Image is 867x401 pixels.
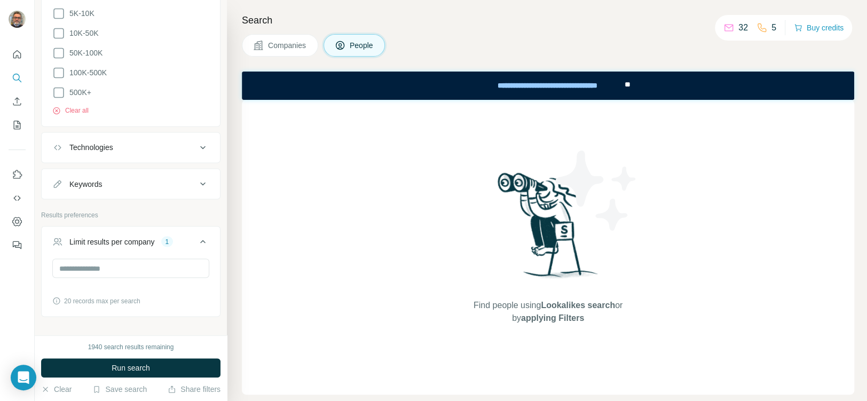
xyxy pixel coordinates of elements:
[350,40,374,51] span: People
[521,313,584,323] span: applying Filters
[11,365,36,390] div: Open Intercom Messenger
[69,142,113,153] div: Technologies
[242,72,854,100] iframe: Banner
[9,165,26,184] button: Use Surfe on LinkedIn
[9,188,26,208] button: Use Surfe API
[88,342,174,352] div: 1940 search results remaining
[738,21,748,34] p: 32
[65,48,103,58] span: 50K-100K
[42,229,220,258] button: Limit results per company1
[65,28,98,38] span: 10K-50K
[9,212,26,231] button: Dashboard
[65,8,94,19] span: 5K-10K
[41,384,72,395] button: Clear
[548,143,644,239] img: Surfe Illustration - Stars
[42,171,220,196] button: Keywords
[242,13,854,28] h4: Search
[9,92,26,111] button: Enrich CSV
[9,11,26,28] img: Avatar
[69,236,155,247] div: Limit results per company
[64,296,140,305] span: 20 records max per search
[462,299,633,325] span: Find people using or by
[541,301,615,310] span: Lookalikes search
[65,87,91,98] span: 500K+
[92,384,147,395] button: Save search
[268,40,307,51] span: Companies
[9,115,26,135] button: My lists
[42,135,220,160] button: Technologies
[794,20,844,35] button: Buy credits
[771,21,776,34] p: 5
[168,384,220,395] button: Share filters
[9,68,26,88] button: Search
[41,358,220,378] button: Run search
[161,237,174,246] div: 1
[41,210,220,219] p: Results preferences
[52,106,89,115] button: Clear all
[112,363,150,373] span: Run search
[9,235,26,255] button: Feedback
[493,170,604,289] img: Surfe Illustration - Woman searching with binoculars
[65,67,107,78] span: 100K-500K
[9,45,26,64] button: Quick start
[69,178,102,189] div: Keywords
